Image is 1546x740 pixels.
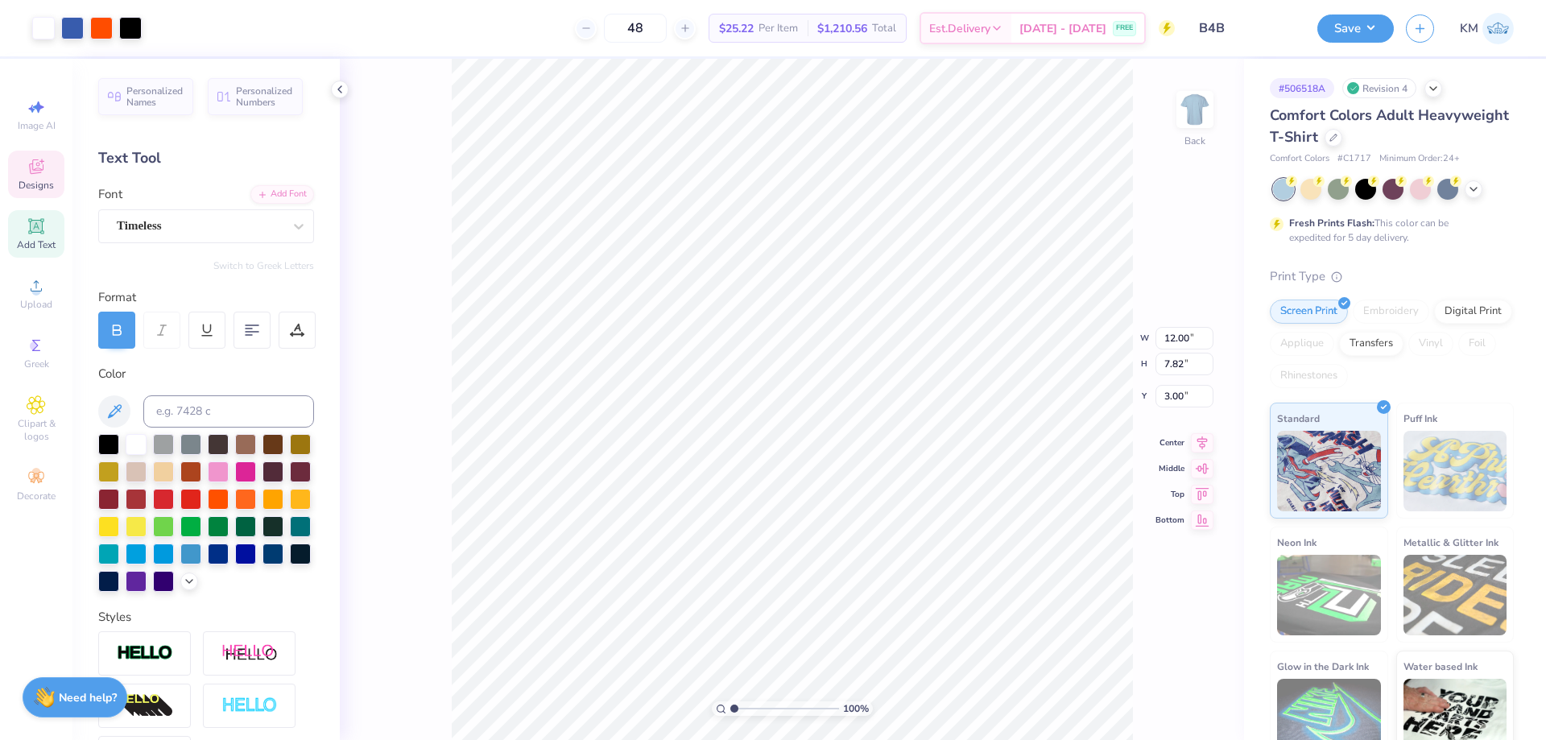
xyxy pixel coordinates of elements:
[250,185,314,204] div: Add Font
[1353,300,1429,324] div: Embroidery
[1460,19,1478,38] span: KM
[1460,13,1514,44] a: KM
[1184,134,1205,148] div: Back
[1270,152,1329,166] span: Comfort Colors
[1339,332,1403,356] div: Transfers
[1187,12,1305,44] input: Untitled Design
[843,701,869,716] span: 100 %
[143,395,314,428] input: e.g. 7428 c
[221,697,278,715] img: Negative Space
[8,417,64,443] span: Clipart & logos
[1270,78,1334,98] div: # 506518A
[126,85,184,108] span: Personalized Names
[98,147,314,169] div: Text Tool
[1379,152,1460,166] span: Minimum Order: 24 +
[1317,14,1394,43] button: Save
[719,20,754,37] span: $25.22
[1270,105,1509,147] span: Comfort Colors Adult Heavyweight T-Shirt
[759,20,798,37] span: Per Item
[117,693,173,719] img: 3d Illusion
[117,644,173,663] img: Stroke
[17,490,56,502] span: Decorate
[604,14,667,43] input: – –
[1270,364,1348,388] div: Rhinestones
[1179,93,1211,126] img: Back
[1458,332,1496,356] div: Foil
[1403,555,1507,635] img: Metallic & Glitter Ink
[1408,332,1453,356] div: Vinyl
[1403,658,1478,675] span: Water based Ink
[1337,152,1371,166] span: # C1717
[1403,431,1507,511] img: Puff Ink
[1277,658,1369,675] span: Glow in the Dark Ink
[221,643,278,664] img: Shadow
[1482,13,1514,44] img: Karl Michael Narciza
[1403,410,1437,427] span: Puff Ink
[1270,267,1514,286] div: Print Type
[17,238,56,251] span: Add Text
[213,259,314,272] button: Switch to Greek Letters
[19,179,54,192] span: Designs
[1155,463,1184,474] span: Middle
[98,608,314,626] div: Styles
[24,358,49,370] span: Greek
[1019,20,1106,37] span: [DATE] - [DATE]
[1277,555,1381,635] img: Neon Ink
[236,85,293,108] span: Personalized Numbers
[98,185,122,204] label: Font
[18,119,56,132] span: Image AI
[1342,78,1416,98] div: Revision 4
[20,298,52,311] span: Upload
[1289,217,1374,229] strong: Fresh Prints Flash:
[1155,489,1184,500] span: Top
[1403,534,1498,551] span: Metallic & Glitter Ink
[1277,431,1381,511] img: Standard
[1270,300,1348,324] div: Screen Print
[59,690,117,705] strong: Need help?
[1277,534,1317,551] span: Neon Ink
[1434,300,1512,324] div: Digital Print
[1270,332,1334,356] div: Applique
[817,20,867,37] span: $1,210.56
[872,20,896,37] span: Total
[1277,410,1320,427] span: Standard
[1289,216,1487,245] div: This color can be expedited for 5 day delivery.
[98,365,314,383] div: Color
[1116,23,1133,34] span: FREE
[1155,515,1184,526] span: Bottom
[98,288,316,307] div: Format
[929,20,990,37] span: Est. Delivery
[1155,437,1184,449] span: Center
